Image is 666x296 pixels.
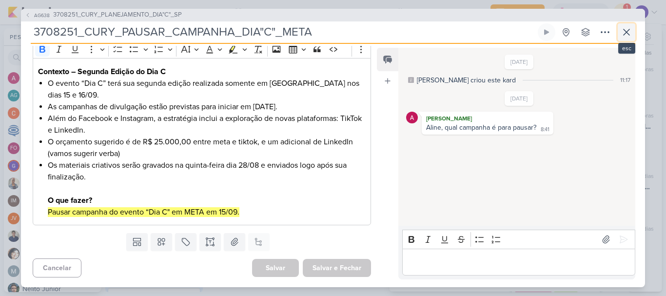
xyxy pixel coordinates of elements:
[417,75,516,85] div: [PERSON_NAME] criou este kard
[402,230,635,249] div: Editor toolbar
[543,28,550,36] div: Ligar relógio
[402,249,635,276] div: Editor editing area: main
[33,258,81,277] button: Cancelar
[618,43,635,54] div: esc
[48,159,366,218] li: Os materiais criativos serão gravados na quinta-feira dia 28/08 e enviados logo após sua finaliza...
[38,67,166,77] strong: Contexto – Segunda Edição do Dia C
[48,113,366,136] li: Além do Facebook e Instagram, a estratégia inclui a exploração de novas plataformas: TikTok e Lin...
[48,136,366,159] li: O orçamento sugerido é de R$ 25.000,00 entre meta e tiktok, e um adicional de LinkedIn (vamos sug...
[620,76,630,84] div: 11:17
[33,58,371,225] div: Editor editing area: main
[31,23,536,41] input: Kard Sem Título
[424,114,551,123] div: [PERSON_NAME]
[426,123,536,132] div: Aline, qual campanha é para pausar?
[541,126,549,134] div: 8:41
[48,78,366,101] li: O evento “Dia C” terá sua segunda edição realizada somente em [GEOGRAPHIC_DATA] nos dias 15 e 16/09.
[48,196,92,205] strong: O que fazer?
[33,39,371,59] div: Editor toolbar
[48,101,366,113] li: As campanhas de divulgação estão previstas para iniciar em [DATE].
[48,207,239,217] mark: Pausar campanha do evento “Dia C" em META em 15/09.
[406,112,418,123] img: Alessandra Gomes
